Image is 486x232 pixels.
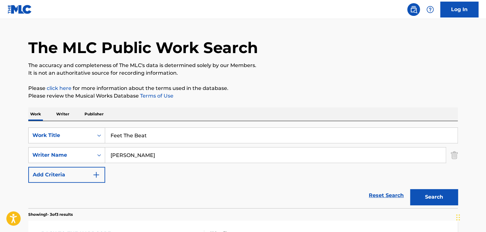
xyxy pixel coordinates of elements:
[456,208,460,227] div: Drag
[366,188,407,202] a: Reset Search
[426,6,434,13] img: help
[92,171,100,179] img: 9d2ae6d4665cec9f34b9.svg
[28,92,458,100] p: Please review the Musical Works Database
[28,107,43,121] p: Work
[28,69,458,77] p: It is not an authoritative source for recording information.
[28,38,258,57] h1: The MLC Public Work Search
[410,189,458,205] button: Search
[28,127,458,208] form: Search Form
[47,85,71,91] a: click here
[32,151,90,159] div: Writer Name
[410,6,417,13] img: search
[83,107,105,121] p: Publisher
[451,147,458,163] img: Delete Criterion
[8,5,32,14] img: MLC Logo
[28,62,458,69] p: The accuracy and completeness of The MLC's data is determined solely by our Members.
[28,212,73,217] p: Showing 1 - 3 of 3 results
[28,85,458,92] p: Please for more information about the terms used in the database.
[440,2,478,17] a: Log In
[32,132,90,139] div: Work Title
[424,3,436,16] div: Help
[54,107,71,121] p: Writer
[28,167,105,183] button: Add Criteria
[139,93,173,99] a: Terms of Use
[407,3,420,16] a: Public Search
[454,201,486,232] iframe: Chat Widget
